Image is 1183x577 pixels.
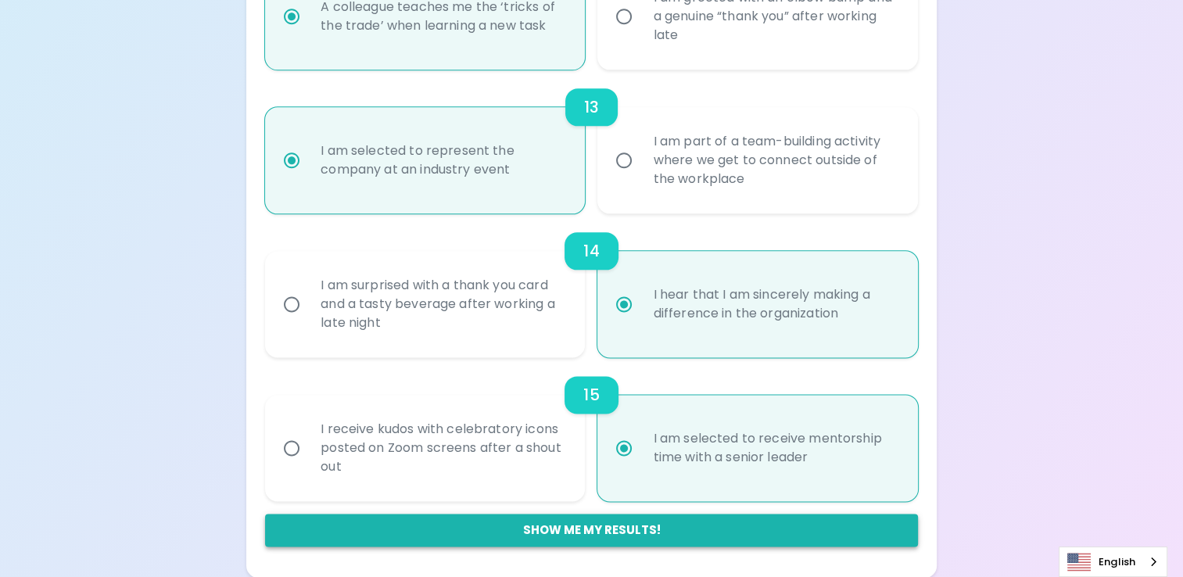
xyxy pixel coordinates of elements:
[308,257,576,351] div: I am surprised with a thank you card and a tasty beverage after working a late night
[640,267,909,342] div: I hear that I am sincerely making a difference in the organization
[640,113,909,207] div: I am part of a team-building activity where we get to connect outside of the workplace
[265,514,918,547] button: Show me my results!
[583,238,599,263] h6: 14
[1059,547,1167,577] aside: Language selected: English
[308,123,576,198] div: I am selected to represent the company at an industry event
[584,95,599,120] h6: 13
[308,401,576,495] div: I receive kudos with celebratory icons posted on Zoom screens after a shout out
[1059,547,1167,576] a: English
[265,213,918,357] div: choice-group-check
[583,382,599,407] h6: 15
[265,70,918,213] div: choice-group-check
[1059,547,1167,577] div: Language
[265,357,918,501] div: choice-group-check
[640,410,909,486] div: I am selected to receive mentorship time with a senior leader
